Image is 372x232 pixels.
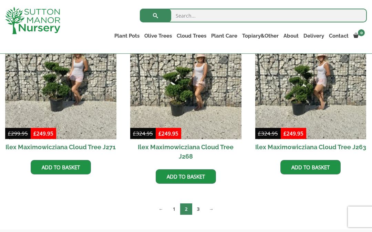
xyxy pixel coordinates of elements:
[204,203,218,215] a: →
[255,139,366,155] h2: Ilex Maximowicziana Cloud Tree J263
[5,28,116,155] a: Sale! Ilex Maximowicziana Cloud Tree J271
[31,160,91,174] a: Add to basket: “Ilex Maximowicziana Cloud Tree J271”
[174,31,209,41] a: Cloud Trees
[130,28,241,139] img: Ilex Maximowicziana Cloud Tree J268
[327,31,351,41] a: Contact
[154,203,168,215] a: ←
[358,29,365,36] span: 0
[301,31,327,41] a: Delivery
[180,203,192,215] span: Page 2
[168,203,180,215] a: Page 1
[33,130,37,137] span: £
[209,31,240,41] a: Plant Care
[255,28,366,155] a: Sale! Ilex Maximowicziana Cloud Tree J263
[258,130,261,137] span: £
[158,130,162,137] span: £
[142,31,174,41] a: Olive Trees
[130,28,241,164] a: Sale! Ilex Maximowicziana Cloud Tree J268
[8,130,28,137] bdi: 299.95
[283,130,303,137] bdi: 249.95
[130,139,241,164] h2: Ilex Maximowicziana Cloud Tree J268
[156,169,216,184] a: Add to basket: “Ilex Maximowicziana Cloud Tree J268”
[133,130,136,137] span: £
[281,31,301,41] a: About
[5,28,116,139] img: Ilex Maximowicziana Cloud Tree J271
[8,130,11,137] span: £
[351,31,367,41] a: 0
[33,130,53,137] bdi: 249.95
[112,31,142,41] a: Plant Pots
[5,139,116,155] h2: Ilex Maximowicziana Cloud Tree J271
[283,130,287,137] span: £
[240,31,281,41] a: Topiary&Other
[140,9,367,22] input: Search...
[255,28,366,139] img: Ilex Maximowicziana Cloud Tree J263
[133,130,153,137] bdi: 324.95
[192,203,204,215] a: Page 3
[280,160,341,174] a: Add to basket: “Ilex Maximowicziana Cloud Tree J263”
[258,130,278,137] bdi: 324.95
[5,203,367,218] nav: Product Pagination
[158,130,178,137] bdi: 249.95
[5,7,60,34] img: logo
